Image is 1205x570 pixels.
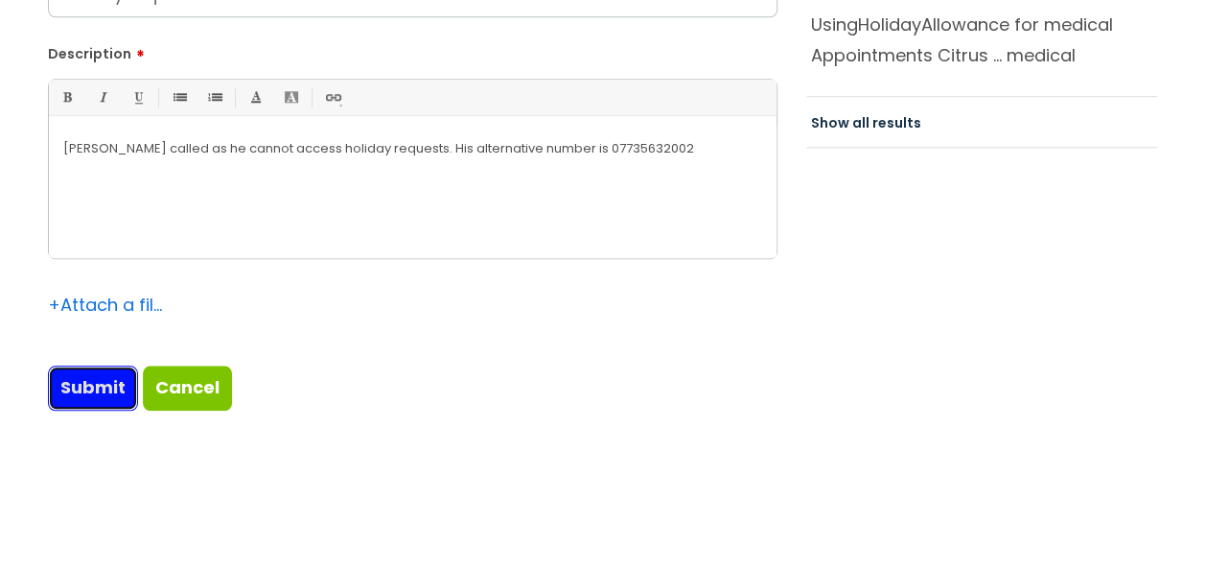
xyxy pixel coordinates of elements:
[48,290,163,321] div: Attach a file
[48,366,138,410] input: Submit
[48,39,777,62] label: Description
[279,85,303,109] a: Back Color
[167,85,191,109] a: • Unordered List (Ctrl-Shift-7)
[143,366,232,410] a: Cancel
[857,12,920,36] span: Holiday
[55,85,79,109] a: Bold (Ctrl-B)
[90,85,114,109] a: Italic (Ctrl-I)
[126,85,150,109] a: Underline(Ctrl-U)
[243,85,267,109] a: Font Color
[320,85,344,109] a: Link
[202,85,226,109] a: 1. Ordered List (Ctrl-Shift-8)
[810,113,920,132] a: Show all results
[63,140,762,157] p: [PERSON_NAME] called as he cannot access holiday requests. His alternative number is 07735 632002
